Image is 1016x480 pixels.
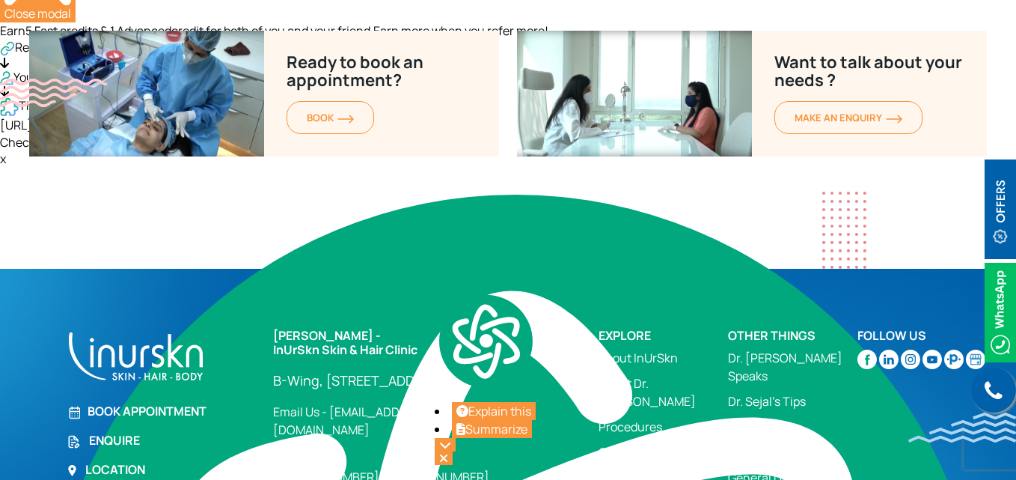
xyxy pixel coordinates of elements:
a: Dr. Sejal's Tips [728,392,857,410]
img: logo.svg [435,292,536,390]
img: Enquire [67,434,82,449]
a: Dr. [PERSON_NAME] Speaks [728,349,857,385]
img: linkedin [879,350,899,369]
h2: Other Things [728,329,857,343]
a: Enquire [67,431,255,449]
h2: [PERSON_NAME] - InUrSkn Skin & Hair Clinic [273,329,521,357]
img: bluewave [908,413,1016,443]
p: Want to talk about your needs ? [774,53,964,89]
img: Ready to book an appointment? [29,31,264,157]
span: Summarize [465,421,527,437]
span: Earn more when you refer more! [373,22,548,39]
span: BOOK [307,111,354,124]
img: instagram [901,350,920,369]
a: About InUrSkn [599,349,728,367]
a: Book Appointment [67,402,255,420]
a: Whatsappicon [985,303,1016,319]
a: Email Us - [EMAIL_ADDRESS][DOMAIN_NAME] [273,403,521,439]
img: youtube [922,350,942,369]
img: offerBt [985,160,1016,259]
button: Summarize [452,420,532,438]
img: up-blue-arrow.svg [986,454,997,465]
img: Ready-to-book [517,31,752,157]
a: About Dr. [PERSON_NAME] [599,374,728,410]
a: In The Press [728,443,857,461]
a: Concerns [599,443,728,461]
a: MAKE AN enquiryorange-arrow [774,101,922,134]
img: inurskn-footer-logo [67,329,205,383]
img: Whatsappicon [985,263,1016,362]
img: Location [67,465,78,476]
a: Location [67,461,255,479]
span: MAKE AN enquiry [795,111,902,124]
img: facebook [857,350,877,369]
img: Skin-and-Hair-Clinic [966,350,985,369]
h2: Explore [599,329,728,343]
span: Close modal [4,5,71,22]
a: Procedures [599,418,728,436]
a: Case Studies [728,418,857,436]
h2: Follow Us [857,329,987,343]
p: Ready to book an appointment? [287,53,477,89]
button: Explain this [452,402,536,420]
span: Explain this [468,403,531,419]
img: sejal-saheta-dermatologist [944,350,964,369]
img: Book Appointment [67,406,80,419]
a: B-Wing, [STREET_ADDRESS] [273,371,521,389]
img: orange-arrow [886,115,902,124]
img: orange-arrow [337,115,354,124]
a: BOOKorange-arrow [287,101,374,134]
img: dotes1 [822,192,866,269]
span: 5 Fast credits & 1 Advanced [25,22,171,39]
